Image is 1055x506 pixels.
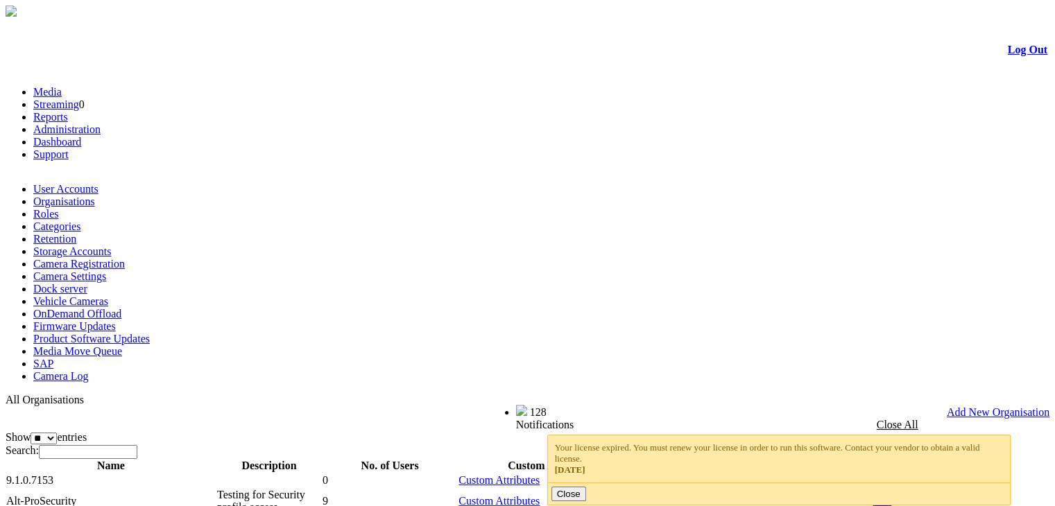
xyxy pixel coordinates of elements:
input: Search: [39,445,137,459]
span: 128 [530,406,547,418]
a: Organisations [33,195,95,207]
a: Camera Registration [33,258,125,270]
span: All Organisations [6,394,84,405]
a: Media Move Queue [33,345,122,357]
span: [DATE] [555,464,585,475]
a: Storage Accounts [33,245,111,257]
a: Dashboard [33,136,81,148]
td: 9.1.0.7153 [6,473,216,488]
div: Your license expired. You must renew your license in order to run this software. Contact your ven... [555,442,1004,476]
a: Support [33,148,69,160]
a: User Accounts [33,183,98,195]
div: Notifications [516,419,1020,431]
label: Show entries [6,431,87,443]
img: arrow-3.png [6,6,17,17]
img: bell25.png [516,405,527,416]
label: Search: [6,444,137,456]
a: Firmware Updates [33,320,116,332]
a: Product Software Updates [33,333,150,344]
button: Close [551,487,586,501]
a: Camera Log [33,370,89,382]
a: Log Out [1008,44,1047,55]
span: 0 [79,98,85,110]
a: SAP [33,358,53,369]
th: Name: activate to sort column descending [6,459,216,473]
a: Close All [877,419,918,430]
a: Categories [33,220,80,232]
a: Dock server [33,283,87,295]
span: Welcome, System Administrator (Administrator) [312,405,488,416]
a: Camera Settings [33,270,106,282]
a: Administration [33,123,101,135]
a: Streaming [33,98,79,110]
a: OnDemand Offload [33,308,121,320]
a: Media [33,86,62,98]
select: Showentries [31,433,57,444]
th: Description: activate to sort column ascending [216,459,322,473]
a: Roles [33,208,58,220]
a: Reports [33,111,68,123]
a: Retention [33,233,76,245]
a: Vehicle Cameras [33,295,108,307]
